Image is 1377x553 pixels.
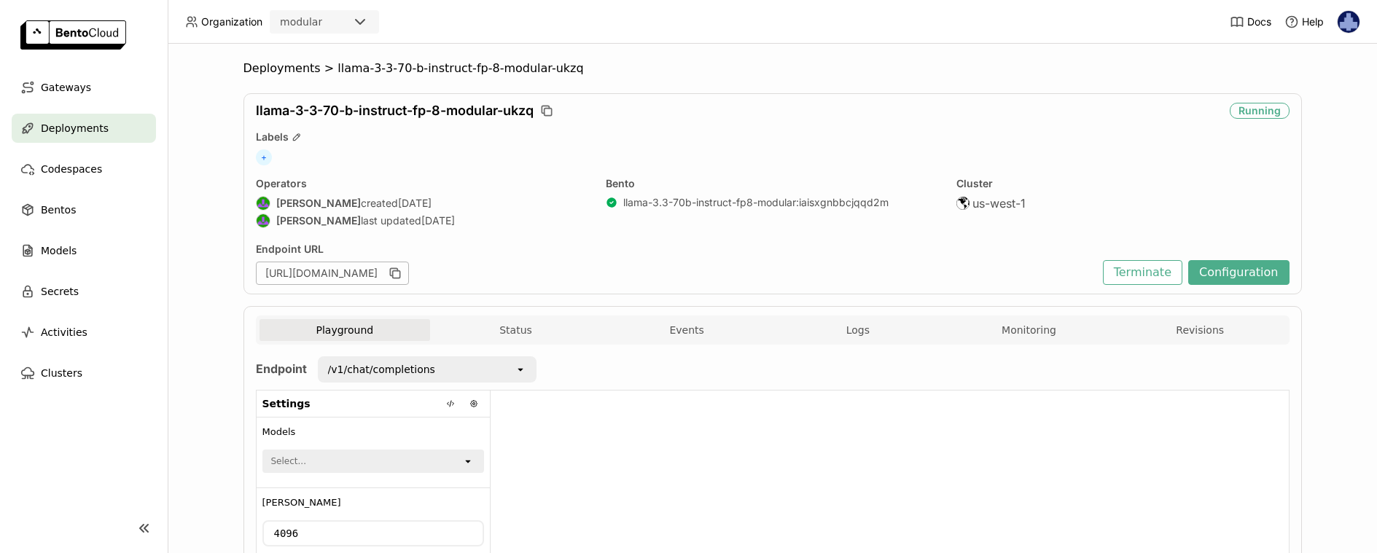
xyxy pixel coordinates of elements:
button: Events [601,319,773,341]
a: Activities [12,318,156,347]
span: [DATE] [421,214,455,227]
input: Selected modular. [324,15,325,30]
a: Bentos [12,195,156,224]
button: Revisions [1115,319,1286,341]
a: Docs [1230,15,1271,29]
a: Gateways [12,73,156,102]
span: Codespaces [41,160,102,178]
span: [PERSON_NAME] [262,497,341,509]
a: Clusters [12,358,156,388]
nav: Breadcrumbs navigation [243,61,1302,76]
span: Docs [1247,15,1271,28]
span: us-west-1 [972,196,1026,211]
span: Secrets [41,283,79,300]
img: Mostafa Hagog [1338,11,1360,33]
div: Select... [271,454,306,468]
svg: open [515,364,526,375]
a: llama-3.3-70b-instruct-fp8-modular:iaisxgnbbcjqqd2m [623,196,889,209]
span: Gateways [41,79,91,96]
div: Operators [256,177,589,190]
span: Organization [201,15,262,28]
span: llama-3-3-70-b-instruct-fp-8-modular-ukzq [256,103,534,119]
div: Endpoint URL [256,243,1096,256]
a: Codespaces [12,154,156,184]
span: > [321,61,338,76]
span: llama-3-3-70-b-instruct-fp-8-modular-ukzq [338,61,583,76]
img: Shenyang Zhao [257,197,270,210]
div: Settings [257,391,490,417]
div: Labels [256,130,1290,144]
span: Deployments [243,61,321,76]
span: Deployments [41,119,109,137]
input: Selected /v1/chat/completions. [437,362,438,377]
strong: [PERSON_NAME] [276,197,361,210]
a: Models [12,236,156,265]
span: [DATE] [398,197,432,210]
span: Models [262,426,296,438]
button: Terminate [1103,260,1182,285]
span: Models [41,242,77,259]
div: modular [280,15,322,29]
div: [URL][DOMAIN_NAME] [256,262,409,285]
a: Secrets [12,277,156,306]
div: last updated [256,213,589,228]
span: Clusters [41,364,82,382]
span: Logs [846,323,870,337]
a: Deployments [12,114,156,143]
button: Monitoring [943,319,1115,341]
span: Bentos [41,201,76,219]
div: Help [1284,15,1324,29]
div: Running [1230,103,1290,119]
div: created [256,196,589,211]
span: Activities [41,323,87,341]
span: + [256,149,272,165]
img: Shenyang Zhao [257,214,270,227]
div: Bento [606,177,939,190]
div: Cluster [956,177,1290,190]
strong: Endpoint [256,361,307,376]
button: Status [430,319,601,341]
button: Playground [260,319,431,341]
button: Configuration [1188,260,1290,285]
span: Help [1302,15,1324,28]
strong: [PERSON_NAME] [276,214,361,227]
img: logo [20,20,126,50]
svg: open [462,455,474,467]
div: /v1/chat/completions [328,362,435,377]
